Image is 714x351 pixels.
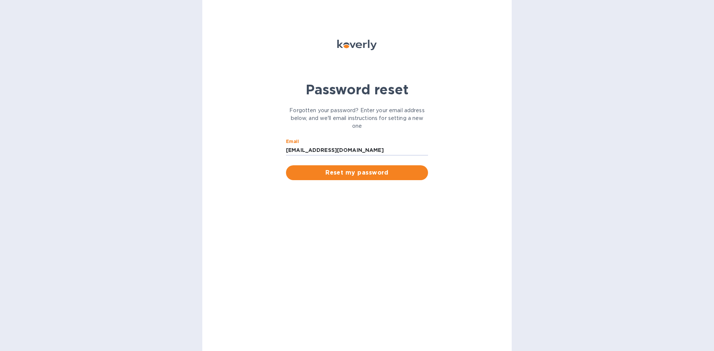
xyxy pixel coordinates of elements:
span: Reset my password [292,168,422,177]
p: Forgotten your password? Enter your email address below, and we'll email instructions for setting... [286,107,428,130]
button: Reset my password [286,165,428,180]
input: Email [286,145,428,156]
b: Password reset [306,81,409,98]
label: Email [286,139,299,144]
img: Koverly [337,40,377,50]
